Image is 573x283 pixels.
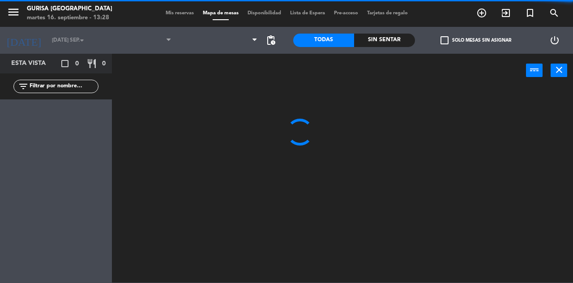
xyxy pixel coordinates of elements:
[293,34,354,47] div: Todas
[329,11,363,16] span: Pre-acceso
[526,64,543,77] button: power_input
[363,11,412,16] span: Tarjetas de regalo
[265,35,276,46] span: pending_actions
[4,58,64,69] div: Esta vista
[102,59,106,69] span: 0
[7,5,20,19] i: menu
[440,36,449,44] span: check_box_outline_blank
[440,36,511,44] label: Solo mesas sin asignar
[86,58,97,69] i: restaurant
[77,35,87,46] i: arrow_drop_down
[18,81,29,92] i: filter_list
[198,11,243,16] span: Mapa de mesas
[525,8,535,18] i: turned_in_not
[554,64,564,75] i: close
[549,8,560,18] i: search
[500,8,511,18] i: exit_to_app
[286,11,329,16] span: Lista de Espera
[161,11,198,16] span: Mis reservas
[75,59,79,69] span: 0
[529,64,540,75] i: power_input
[549,35,560,46] i: power_settings_new
[60,58,70,69] i: crop_square
[27,4,112,13] div: Gurisa [GEOGRAPHIC_DATA]
[7,5,20,22] button: menu
[551,64,567,77] button: close
[354,34,415,47] div: Sin sentar
[243,11,286,16] span: Disponibilidad
[476,8,487,18] i: add_circle_outline
[29,81,98,91] input: Filtrar por nombre...
[27,13,112,22] div: martes 16. septiembre - 13:28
